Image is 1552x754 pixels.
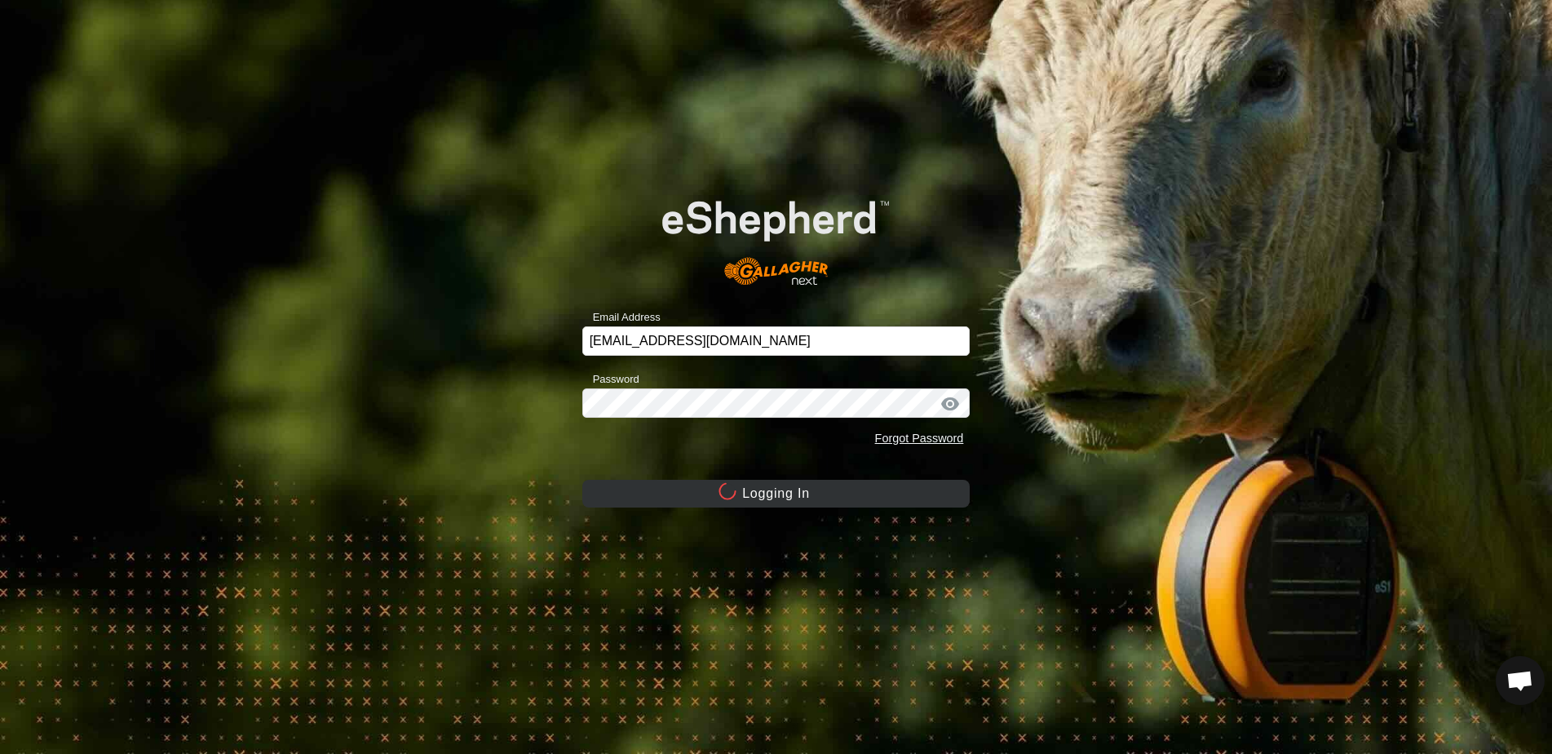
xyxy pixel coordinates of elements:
[582,309,661,326] label: Email Address
[582,326,971,356] input: Email Address
[875,432,964,445] a: Forgot Password
[621,168,931,300] img: E-shepherd Logo
[1496,656,1545,705] div: Open chat
[582,371,639,388] label: Password
[582,480,971,508] button: Logging In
